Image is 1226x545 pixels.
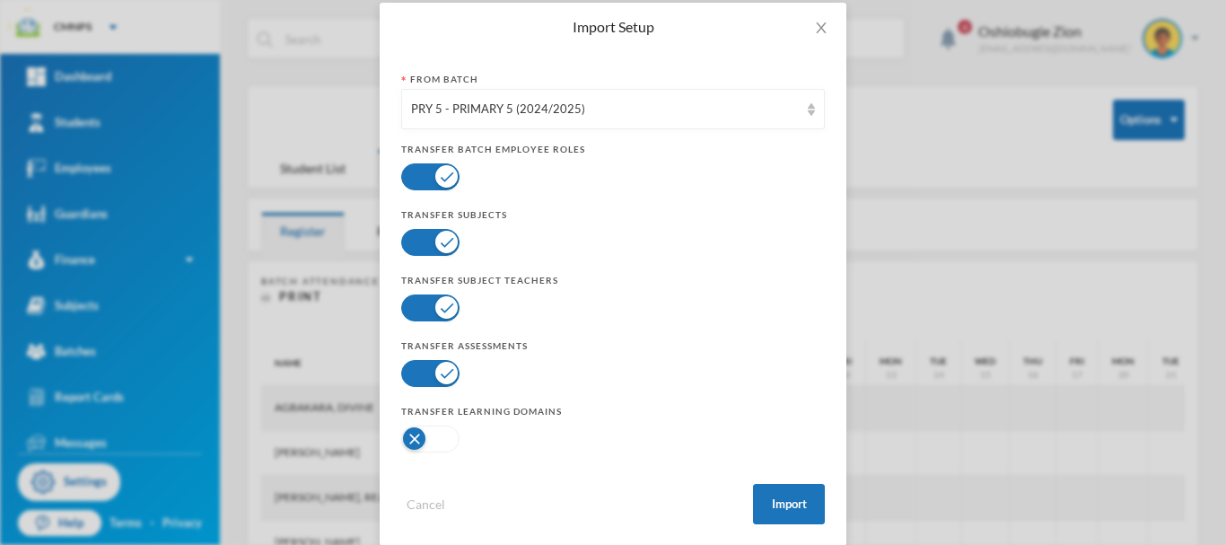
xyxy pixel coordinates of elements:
i: icon: close [814,21,828,35]
button: Close [796,3,846,53]
div: PRY 5 - PRIMARY 5 (2024/2025) [411,101,799,119]
div: Transfer Assessments [401,339,825,353]
button: Cancel [401,494,451,514]
div: From Batch [401,73,825,86]
div: Transfer Subject Teachers [401,274,825,287]
div: Transfer Learning Domains [401,405,825,418]
button: Import [753,484,825,524]
div: Import Setup [401,17,825,37]
div: Transfer Subjects [401,208,825,222]
div: Transfer Batch Employee Roles [401,143,825,156]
